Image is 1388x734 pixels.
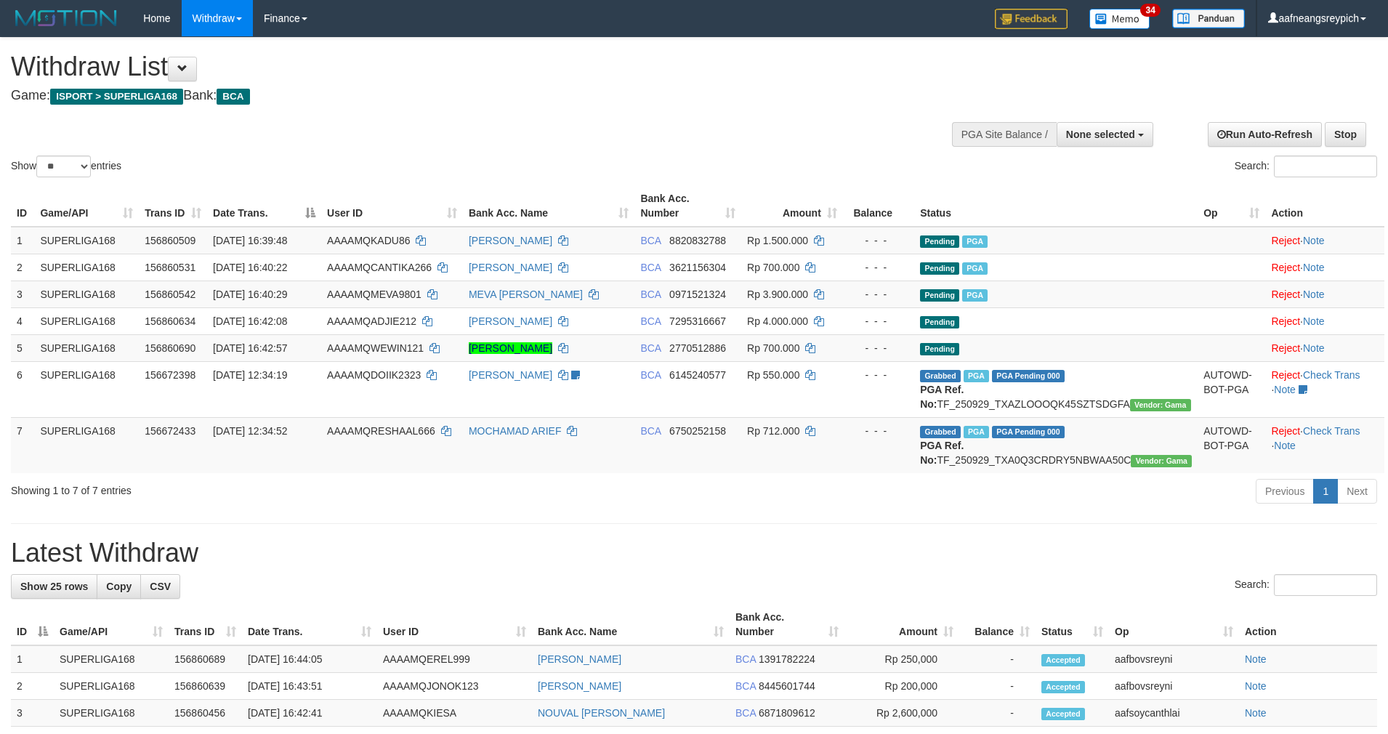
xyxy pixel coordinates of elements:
[959,673,1036,700] td: -
[959,645,1036,673] td: -
[914,417,1198,473] td: TF_250929_TXA0Q3CRDRY5NBWAA50C
[849,233,908,248] div: - - -
[54,604,169,645] th: Game/API: activate to sort column ascending
[169,673,242,700] td: 156860639
[36,156,91,177] select: Showentries
[11,673,54,700] td: 2
[995,9,1068,29] img: Feedback.jpg
[321,185,463,227] th: User ID: activate to sort column ascending
[1271,425,1300,437] a: Reject
[669,369,726,381] span: Copy 6145240577 to clipboard
[213,289,287,300] span: [DATE] 16:40:29
[1235,574,1377,596] label: Search:
[11,281,34,307] td: 3
[377,604,532,645] th: User ID: activate to sort column ascending
[1041,681,1085,693] span: Accepted
[992,370,1065,382] span: PGA Pending
[1256,479,1314,504] a: Previous
[242,645,377,673] td: [DATE] 16:44:05
[634,185,741,227] th: Bank Acc. Number: activate to sort column ascending
[669,235,726,246] span: Copy 8820832788 to clipboard
[97,574,141,599] a: Copy
[1172,9,1245,28] img: panduan.png
[849,287,908,302] div: - - -
[920,289,959,302] span: Pending
[11,334,34,361] td: 5
[327,262,432,273] span: AAAAMQCANTIKA266
[747,289,808,300] span: Rp 3.900.000
[54,673,169,700] td: SUPERLIGA168
[640,342,661,354] span: BCA
[914,185,1198,227] th: Status
[849,314,908,328] div: - - -
[139,185,207,227] th: Trans ID: activate to sort column ascending
[469,289,583,300] a: MEVA [PERSON_NAME]
[844,700,959,727] td: Rp 2,600,000
[54,700,169,727] td: SUPERLIGA168
[538,653,621,665] a: [PERSON_NAME]
[327,315,416,327] span: AAAAMQADJIE212
[735,707,756,719] span: BCA
[213,315,287,327] span: [DATE] 16:42:08
[1265,361,1384,417] td: · ·
[1303,315,1325,327] a: Note
[669,289,726,300] span: Copy 0971521324 to clipboard
[1303,342,1325,354] a: Note
[11,254,34,281] td: 2
[469,235,552,246] a: [PERSON_NAME]
[1265,281,1384,307] td: ·
[1271,262,1300,273] a: Reject
[213,342,287,354] span: [DATE] 16:42:57
[11,417,34,473] td: 7
[11,307,34,334] td: 4
[952,122,1057,147] div: PGA Site Balance /
[844,673,959,700] td: Rp 200,000
[377,673,532,700] td: AAAAMQJONOK123
[1109,645,1239,673] td: aafbovsreyni
[34,254,139,281] td: SUPERLIGA168
[962,235,988,248] span: Marked by aafsoycanthlai
[11,227,34,254] td: 1
[1337,479,1377,504] a: Next
[1271,235,1300,246] a: Reject
[11,604,54,645] th: ID: activate to sort column descending
[669,425,726,437] span: Copy 6750252158 to clipboard
[1036,604,1109,645] th: Status: activate to sort column ascending
[640,289,661,300] span: BCA
[20,581,88,592] span: Show 25 rows
[1271,315,1300,327] a: Reject
[169,645,242,673] td: 156860689
[747,262,799,273] span: Rp 700.000
[1245,680,1267,692] a: Note
[213,369,287,381] span: [DATE] 12:34:19
[747,425,799,437] span: Rp 712.000
[207,185,321,227] th: Date Trans.: activate to sort column descending
[735,680,756,692] span: BCA
[377,645,532,673] td: AAAAMQEREL999
[469,315,552,327] a: [PERSON_NAME]
[11,645,54,673] td: 1
[669,262,726,273] span: Copy 3621156304 to clipboard
[1274,156,1377,177] input: Search:
[145,262,195,273] span: 156860531
[849,341,908,355] div: - - -
[11,477,568,498] div: Showing 1 to 7 of 7 entries
[145,315,195,327] span: 156860634
[327,289,421,300] span: AAAAMQMEVA9801
[759,680,815,692] span: Copy 8445601744 to clipboard
[213,425,287,437] span: [DATE] 12:34:52
[959,700,1036,727] td: -
[849,424,908,438] div: - - -
[54,645,169,673] td: SUPERLIGA168
[759,653,815,665] span: Copy 1391782224 to clipboard
[11,52,911,81] h1: Withdraw List
[11,539,1377,568] h1: Latest Withdraw
[145,425,195,437] span: 156672433
[34,227,139,254] td: SUPERLIGA168
[640,262,661,273] span: BCA
[1313,479,1338,504] a: 1
[669,315,726,327] span: Copy 7295316667 to clipboard
[145,289,195,300] span: 156860542
[34,281,139,307] td: SUPERLIGA168
[1109,604,1239,645] th: Op: activate to sort column ascending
